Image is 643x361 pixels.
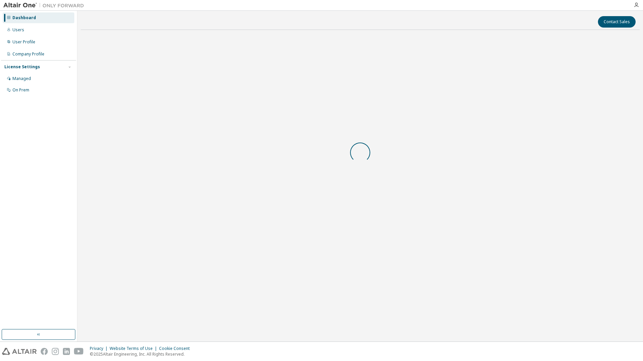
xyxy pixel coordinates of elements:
[2,348,37,355] img: altair_logo.svg
[12,87,29,93] div: On Prem
[12,76,31,81] div: Managed
[12,15,36,21] div: Dashboard
[90,346,110,351] div: Privacy
[4,64,40,70] div: License Settings
[110,346,159,351] div: Website Terms of Use
[74,348,84,355] img: youtube.svg
[159,346,194,351] div: Cookie Consent
[12,27,24,33] div: Users
[63,348,70,355] img: linkedin.svg
[3,2,87,9] img: Altair One
[90,351,194,357] p: © 2025 Altair Engineering, Inc. All Rights Reserved.
[12,39,35,45] div: User Profile
[598,16,636,28] button: Contact Sales
[52,348,59,355] img: instagram.svg
[12,51,44,57] div: Company Profile
[41,348,48,355] img: facebook.svg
